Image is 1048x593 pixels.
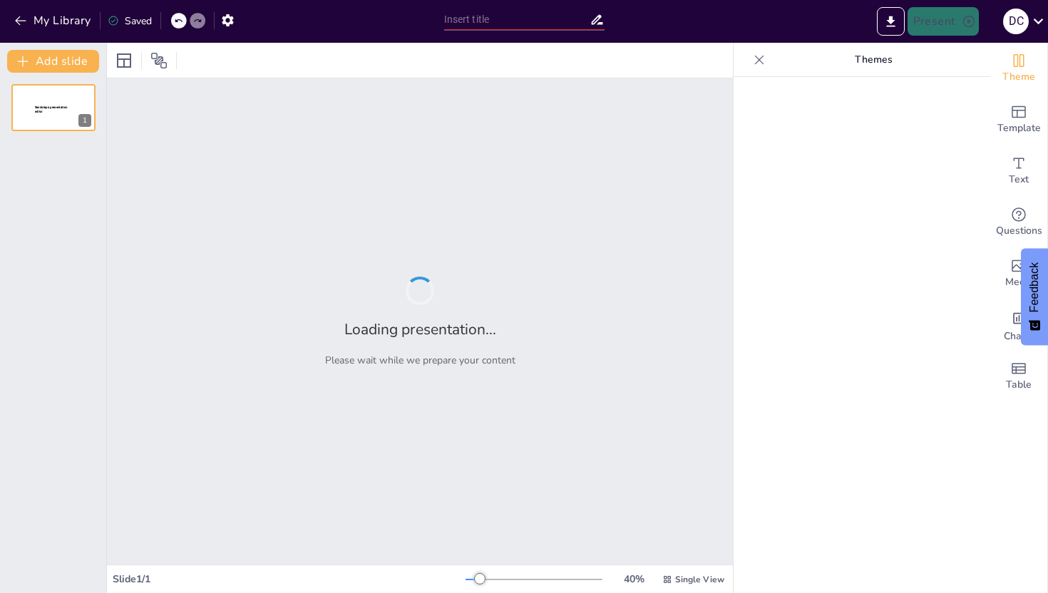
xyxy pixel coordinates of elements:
div: Get real-time input from your audience [990,197,1047,248]
div: 40 % [617,572,651,586]
div: Add text boxes [990,145,1047,197]
div: Slide 1 / 1 [113,572,466,586]
h2: Loading presentation... [344,319,496,339]
span: Theme [1002,69,1035,85]
span: Sendsteps presentation editor [35,105,68,113]
p: Please wait while we prepare your content [325,354,515,367]
button: My Library [11,9,97,32]
button: Present [908,7,979,36]
span: Position [150,52,168,69]
div: Layout [113,49,135,72]
button: Add slide [7,50,99,73]
button: Export to PowerPoint [877,7,905,36]
span: Media [1005,274,1033,290]
div: Change the overall theme [990,43,1047,94]
input: Insert title [444,9,590,30]
div: Add images, graphics, shapes or video [990,248,1047,299]
div: Add ready made slides [990,94,1047,145]
span: Charts [1004,329,1034,344]
div: Saved [108,14,152,28]
span: Feedback [1028,262,1041,312]
span: Table [1006,377,1032,393]
span: Questions [996,223,1042,239]
button: d c [1003,7,1029,36]
div: 1 [78,114,91,127]
div: Add a table [990,351,1047,402]
span: Single View [675,574,724,585]
p: Themes [771,43,976,77]
button: Feedback - Show survey [1021,248,1048,345]
span: Text [1009,172,1029,187]
div: d c [1003,9,1029,34]
span: Template [997,120,1041,136]
div: Add charts and graphs [990,299,1047,351]
div: 1 [11,84,96,131]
